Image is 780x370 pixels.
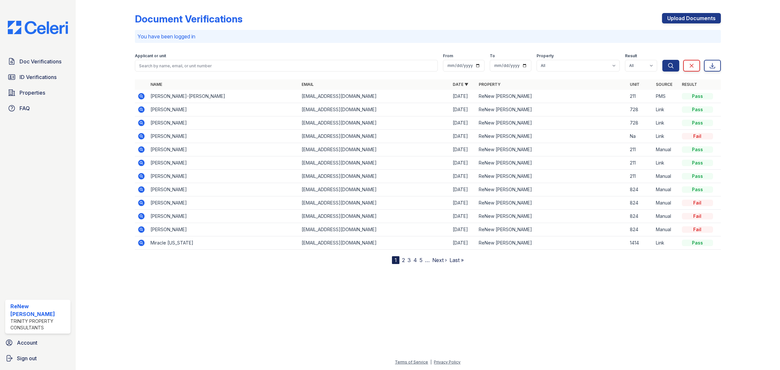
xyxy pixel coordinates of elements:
[19,89,45,97] span: Properties
[450,236,476,250] td: [DATE]
[299,196,450,210] td: [EMAIL_ADDRESS][DOMAIN_NAME]
[148,103,299,116] td: [PERSON_NAME]
[449,257,464,263] a: Last »
[135,13,242,25] div: Document Verifications
[17,339,37,347] span: Account
[5,86,71,99] a: Properties
[148,183,299,196] td: [PERSON_NAME]
[627,156,653,170] td: 211
[450,210,476,223] td: [DATE]
[682,106,713,113] div: Pass
[450,130,476,143] td: [DATE]
[450,196,476,210] td: [DATE]
[682,82,697,87] a: Result
[653,236,679,250] td: Link
[450,116,476,130] td: [DATE]
[682,173,713,179] div: Pass
[653,196,679,210] td: Manual
[653,156,679,170] td: Link
[17,354,37,362] span: Sign out
[5,102,71,115] a: FAQ
[10,318,68,331] div: Trinity Property Consultants
[627,170,653,183] td: 211
[476,103,627,116] td: ReNew [PERSON_NAME]
[135,53,166,59] label: Applicant or unit
[10,302,68,318] div: ReNew [PERSON_NAME]
[653,183,679,196] td: Manual
[627,223,653,236] td: 824
[402,257,405,263] a: 2
[662,13,721,23] a: Upload Documents
[476,210,627,223] td: ReNew [PERSON_NAME]
[432,257,447,263] a: Next ›
[627,196,653,210] td: 824
[630,82,640,87] a: Unit
[653,223,679,236] td: Manual
[627,183,653,196] td: 824
[299,170,450,183] td: [EMAIL_ADDRESS][DOMAIN_NAME]
[476,116,627,130] td: ReNew [PERSON_NAME]
[148,130,299,143] td: [PERSON_NAME]
[479,82,500,87] a: Property
[653,170,679,183] td: Manual
[413,257,417,263] a: 4
[19,104,30,112] span: FAQ
[627,116,653,130] td: 728
[299,116,450,130] td: [EMAIL_ADDRESS][DOMAIN_NAME]
[682,133,713,139] div: Fail
[395,360,428,364] a: Terms of Service
[476,90,627,103] td: ReNew [PERSON_NAME]
[302,82,314,87] a: Email
[476,183,627,196] td: ReNew [PERSON_NAME]
[299,130,450,143] td: [EMAIL_ADDRESS][DOMAIN_NAME]
[299,90,450,103] td: [EMAIL_ADDRESS][DOMAIN_NAME]
[420,257,422,263] a: 5
[5,71,71,84] a: ID Verifications
[3,336,73,349] a: Account
[476,236,627,250] td: ReNew [PERSON_NAME]
[450,183,476,196] td: [DATE]
[682,226,713,233] div: Fail
[450,90,476,103] td: [DATE]
[299,210,450,223] td: [EMAIL_ADDRESS][DOMAIN_NAME]
[476,223,627,236] td: ReNew [PERSON_NAME]
[299,223,450,236] td: [EMAIL_ADDRESS][DOMAIN_NAME]
[627,130,653,143] td: Na
[450,223,476,236] td: [DATE]
[627,236,653,250] td: 1414
[299,143,450,156] td: [EMAIL_ADDRESS][DOMAIN_NAME]
[682,186,713,193] div: Pass
[682,160,713,166] div: Pass
[443,53,453,59] label: From
[148,116,299,130] td: [PERSON_NAME]
[408,257,411,263] a: 3
[3,21,73,34] img: CE_Logo_Blue-a8612792a0a2168367f1c8372b55b34899dd931a85d93a1a3d3e32e68fde9ad4.png
[627,103,653,116] td: 728
[625,53,637,59] label: Result
[148,223,299,236] td: [PERSON_NAME]
[434,360,461,364] a: Privacy Policy
[453,82,468,87] a: Date ▼
[627,143,653,156] td: 211
[3,352,73,365] a: Sign out
[148,156,299,170] td: [PERSON_NAME]
[148,236,299,250] td: Miracle [US_STATE]
[682,213,713,219] div: Fail
[19,73,57,81] span: ID Verifications
[537,53,554,59] label: Property
[682,240,713,246] div: Pass
[653,130,679,143] td: Link
[150,82,162,87] a: Name
[137,33,718,40] p: You have been logged in
[425,256,430,264] span: …
[299,156,450,170] td: [EMAIL_ADDRESS][DOMAIN_NAME]
[19,58,61,65] span: Doc Verifications
[682,146,713,153] div: Pass
[682,200,713,206] div: Fail
[476,130,627,143] td: ReNew [PERSON_NAME]
[627,90,653,103] td: 211
[682,93,713,99] div: Pass
[450,103,476,116] td: [DATE]
[476,156,627,170] td: ReNew [PERSON_NAME]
